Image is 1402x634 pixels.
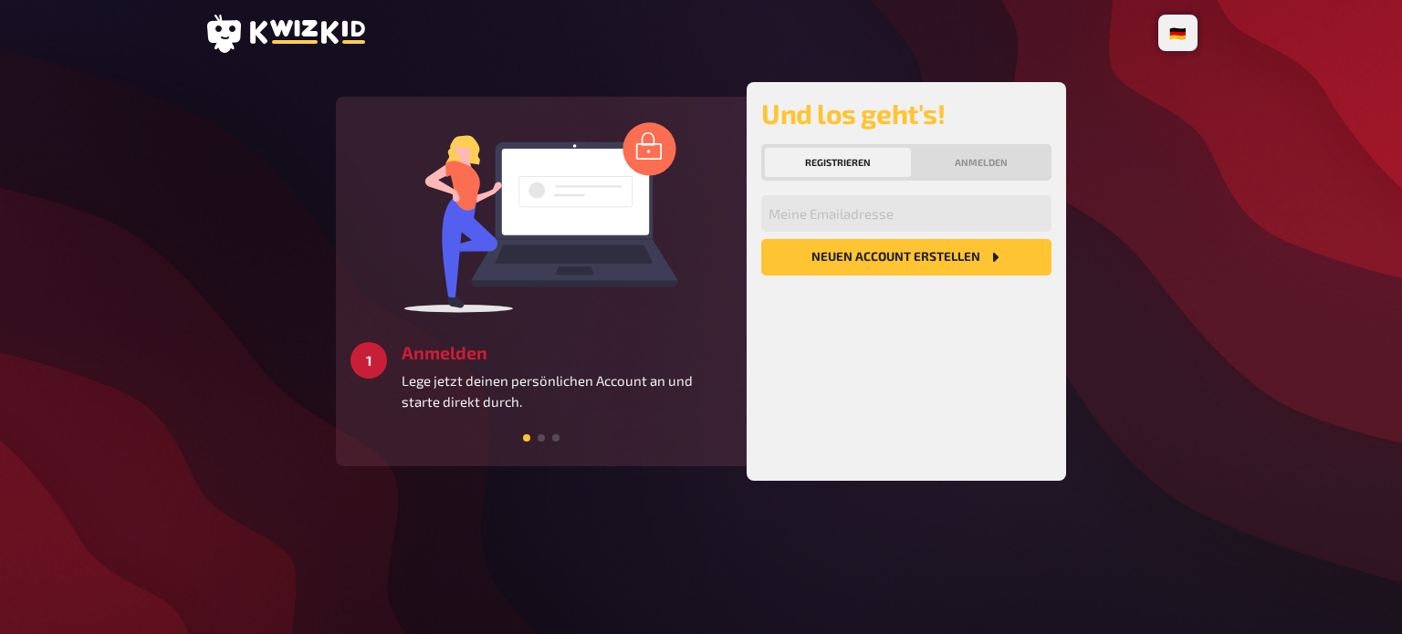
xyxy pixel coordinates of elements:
button: Registrieren [765,148,911,177]
p: Lege jetzt deinen persönlichen Account an und starte direkt durch. [402,370,732,411]
h2: Und los geht's! [761,97,1051,130]
li: 🇩🇪 [1162,18,1194,47]
button: Neuen Account Erstellen [761,239,1051,275]
input: Meine Emailadresse [761,195,1051,232]
button: Anmelden [915,148,1048,177]
h3: Anmelden [402,342,732,363]
div: 1 [350,342,387,379]
img: log in [404,121,678,313]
